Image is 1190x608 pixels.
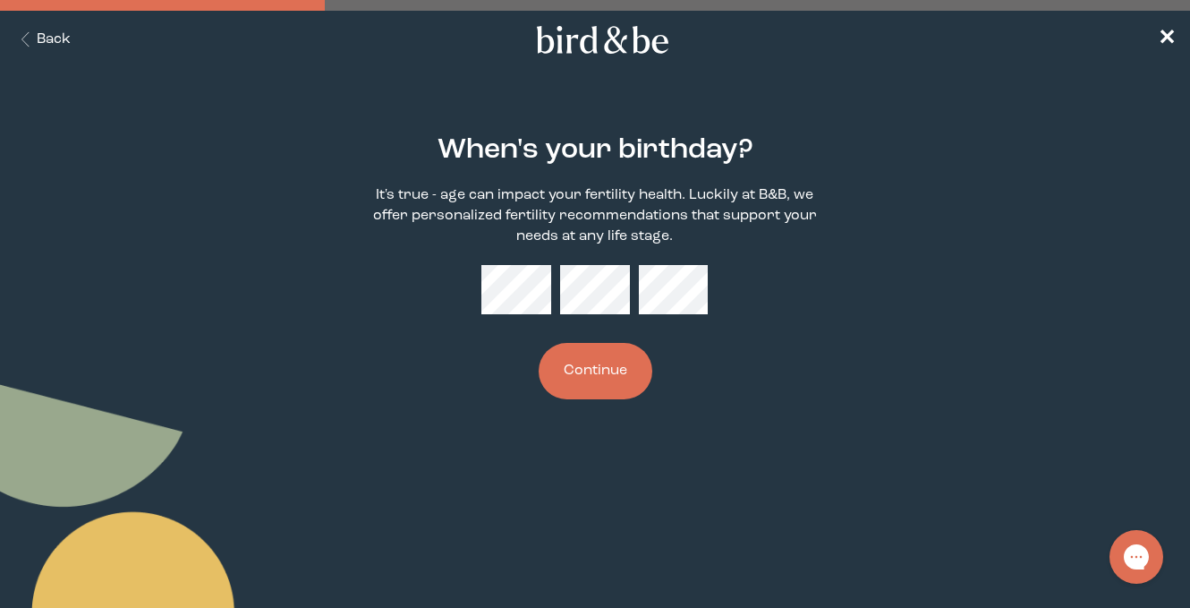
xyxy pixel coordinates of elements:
h2: When's your birthday? [438,130,753,171]
button: Back Button [14,30,71,50]
iframe: Gorgias live chat messenger [1101,524,1172,590]
span: ✕ [1158,29,1176,50]
a: ✕ [1158,24,1176,56]
p: It's true - age can impact your fertility health. Luckily at B&B, we offer personalized fertility... [369,185,821,247]
button: Continue [539,343,652,399]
